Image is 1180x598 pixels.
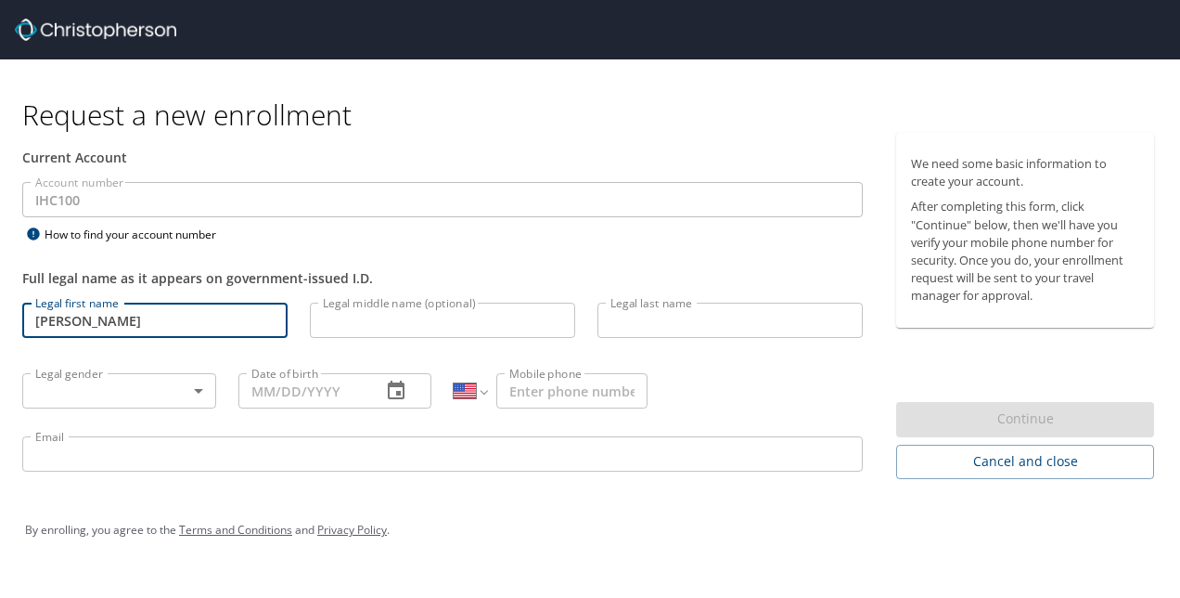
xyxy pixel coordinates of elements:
[25,507,1155,553] div: By enrolling, you agree to the and .
[22,97,1169,133] h1: Request a new enrollment
[238,373,367,409] input: MM/DD/YYYY
[15,19,176,41] img: cbt logo
[911,450,1139,474] span: Cancel and close
[22,268,863,288] div: Full legal name as it appears on government-issued I.D.
[179,522,292,538] a: Terms and Conditions
[911,155,1139,190] p: We need some basic information to create your account.
[22,223,254,246] div: How to find your account number
[496,373,648,409] input: Enter phone number
[22,148,863,167] div: Current Account
[896,445,1154,479] button: Cancel and close
[317,522,387,538] a: Privacy Policy
[911,198,1139,305] p: After completing this form, click "Continue" below, then we'll have you verify your mobile phone ...
[22,373,216,409] div: ​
